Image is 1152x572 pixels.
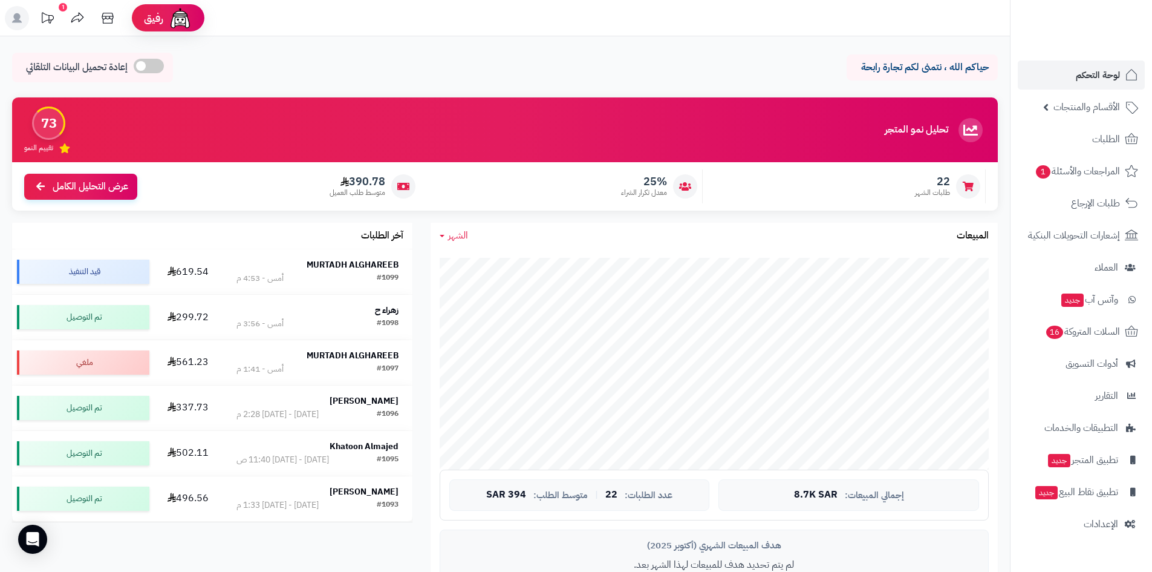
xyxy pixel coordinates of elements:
div: تم التوصيل [17,441,149,465]
div: أمس - 4:53 م [236,272,284,284]
div: تم التوصيل [17,396,149,420]
td: 337.73 [154,386,222,430]
td: 299.72 [154,295,222,340]
div: #1099 [377,272,399,284]
span: | [595,490,598,499]
div: Open Intercom Messenger [18,525,47,554]
span: وآتس آب [1060,291,1118,308]
p: لم يتم تحديد هدف للمبيعات لهذا الشهر بعد. [449,558,979,572]
div: #1093 [377,499,399,511]
span: معدل تكرار الشراء [621,188,667,198]
span: 16 [1046,325,1064,339]
span: السلات المتروكة [1045,323,1120,340]
span: 22 [915,175,950,188]
td: 619.54 [154,249,222,294]
h3: آخر الطلبات [361,231,403,242]
a: لوحة التحكم [1018,61,1145,90]
span: 22 [605,490,617,501]
span: طلبات الشهر [915,188,950,198]
div: [DATE] - [DATE] 11:40 ص [236,454,329,466]
a: عرض التحليل الكامل [24,174,137,200]
div: 1 [59,3,67,12]
div: #1098 [377,318,399,330]
strong: MURTADH ALGHAREEB [307,349,399,362]
td: 561.23 [154,340,222,385]
strong: [PERSON_NAME] [330,485,399,498]
div: ملغي [17,350,149,375]
div: تم التوصيل [17,487,149,511]
a: تطبيق نقاط البيعجديد [1018,478,1145,507]
span: التطبيقات والخدمات [1044,419,1118,436]
span: تقييم النمو [24,143,53,153]
a: المراجعات والأسئلة1 [1018,157,1145,186]
strong: Khatoon Almajed [330,440,399,453]
p: حياكم الله ، نتمنى لكم تجارة رابحة [856,61,989,74]
a: التطبيقات والخدمات [1018,413,1145,442]
span: الشهر [448,228,468,243]
td: 502.11 [154,431,222,476]
span: أدوات التسويق [1066,355,1118,372]
span: متوسط طلب العميل [330,188,385,198]
span: 25% [621,175,667,188]
div: تم التوصيل [17,305,149,329]
a: تطبيق المتجرجديد [1018,445,1145,475]
a: السلات المتروكة16 [1018,317,1145,346]
a: إشعارات التحويلات البنكية [1018,221,1145,250]
span: العملاء [1095,259,1118,276]
span: 1 [1035,165,1051,179]
div: #1097 [377,363,399,375]
a: تحديثات المنصة [32,6,62,33]
a: أدوات التسويق [1018,349,1145,378]
span: إجمالي المبيعات: [845,490,904,501]
div: هدف المبيعات الشهري (أكتوبر 2025) [449,539,979,552]
img: ai-face.png [168,6,192,30]
span: إشعارات التحويلات البنكية [1028,227,1120,244]
span: لوحة التحكم [1076,67,1120,84]
div: [DATE] - [DATE] 2:28 م [236,409,319,421]
span: تطبيق نقاط البيع [1034,484,1118,501]
div: أمس - 3:56 م [236,318,284,330]
div: قيد التنفيذ [17,260,149,284]
span: إعادة تحميل البيانات التلقائي [26,61,128,74]
a: الشهر [440,229,468,243]
span: المراجعات والأسئلة [1035,163,1120,180]
div: #1095 [377,454,399,466]
div: أمس - 1:41 م [236,363,284,375]
h3: تحليل نمو المتجر [885,125,948,136]
span: عرض التحليل الكامل [53,180,128,194]
a: طلبات الإرجاع [1018,189,1145,218]
div: [DATE] - [DATE] 1:33 م [236,499,319,511]
span: جديد [1048,454,1070,467]
span: الإعدادات [1084,516,1118,533]
span: جديد [1035,486,1058,499]
strong: MURTADH ALGHAREEB [307,258,399,271]
span: 390.78 [330,175,385,188]
a: التقارير [1018,381,1145,410]
div: #1096 [377,409,399,421]
span: الأقسام والمنتجات [1053,99,1120,116]
span: متوسط الطلب: [533,490,588,501]
a: الإعدادات [1018,510,1145,539]
span: عدد الطلبات: [625,490,672,501]
a: وآتس آبجديد [1018,285,1145,314]
img: logo-2.png [1070,21,1141,47]
span: جديد [1061,294,1084,307]
span: التقارير [1095,387,1118,404]
strong: [PERSON_NAME] [330,395,399,407]
span: 8.7K SAR [794,490,838,501]
strong: زهراء ح [375,304,399,317]
td: 496.56 [154,476,222,521]
span: تطبيق المتجر [1047,452,1118,468]
span: رفيق [144,11,163,25]
a: العملاء [1018,253,1145,282]
span: الطلبات [1092,131,1120,148]
span: طلبات الإرجاع [1071,195,1120,212]
a: الطلبات [1018,125,1145,154]
h3: المبيعات [957,231,989,242]
span: 394 SAR [486,490,526,501]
